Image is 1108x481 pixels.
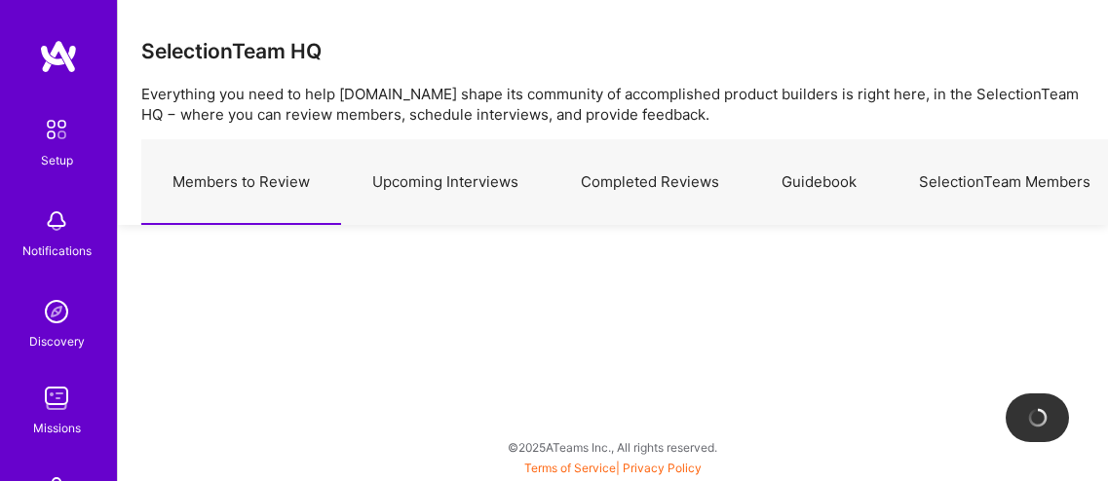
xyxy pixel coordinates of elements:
div: Notifications [22,240,92,261]
img: discovery [37,292,76,331]
div: Missions [33,418,81,438]
img: logo [39,39,78,74]
img: bell [37,202,76,240]
img: teamwork [37,379,76,418]
div: Discovery [29,331,85,351]
div: © 2025 ATeams Inc., All rights reserved. [117,423,1108,471]
img: setup [36,109,77,150]
a: Upcoming Interviews [341,140,550,225]
a: Privacy Policy [623,461,702,475]
a: Guidebook [750,140,888,225]
a: Terms of Service [524,461,616,475]
a: Members to Review [141,140,341,225]
h3: SelectionTeam HQ [141,39,322,63]
a: Completed Reviews [550,140,750,225]
span: | [524,461,702,475]
p: Everything you need to help [DOMAIN_NAME] shape its community of accomplished product builders is... [141,84,1085,125]
img: loading [1027,407,1049,428]
div: Setup [41,150,73,170]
